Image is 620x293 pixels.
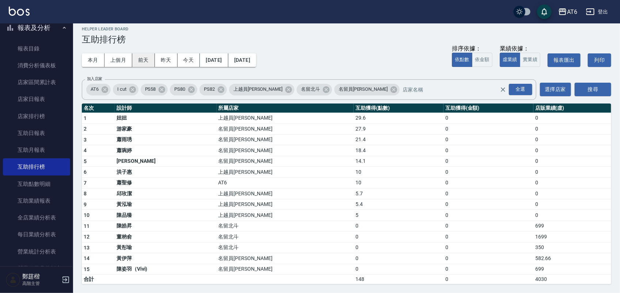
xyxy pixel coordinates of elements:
[3,125,70,142] a: 互助日報表
[217,113,354,124] td: 上越員[PERSON_NAME]
[444,264,533,275] td: 0
[354,199,444,210] td: 5.4
[217,145,354,156] td: 名留員[PERSON_NAME]
[507,82,534,97] button: Open
[452,53,472,67] button: 依點數
[583,5,611,19] button: 登出
[354,232,444,243] td: 0
[533,253,611,264] td: 582.66
[444,253,533,264] td: 0
[115,221,217,232] td: 陳皓昇
[533,145,611,156] td: 0
[533,113,611,124] td: 0
[170,86,190,93] span: PS80
[115,104,217,113] th: 設計師
[115,156,217,167] td: [PERSON_NAME]
[115,232,217,243] td: 董枘俞
[444,113,533,124] td: 0
[200,53,228,67] button: [DATE]
[354,253,444,264] td: 0
[217,188,354,199] td: 上越員[PERSON_NAME]
[199,84,227,95] div: PS82
[3,74,70,91] a: 店家區間累計表
[540,83,571,96] button: 選擇店家
[199,86,219,93] span: PS82
[354,275,444,284] td: 148
[84,180,87,186] span: 7
[22,273,60,280] h5: 鄭莛楷
[86,86,103,93] span: AT6
[217,199,354,210] td: 上越員[PERSON_NAME]
[115,124,217,135] td: 游家豪
[444,156,533,167] td: 0
[115,113,217,124] td: 妞妞
[217,177,354,188] td: AT6
[533,167,611,178] td: 0
[401,83,512,96] input: 店家名稱
[3,192,70,209] a: 互助業績報表
[500,45,540,53] div: 業績依據：
[115,199,217,210] td: 黃泓瑜
[3,209,70,226] a: 全店業績分析表
[104,53,132,67] button: 上個月
[115,145,217,156] td: 蕭琬婷
[141,84,168,95] div: PS58
[444,104,533,113] th: 互助獲得(金額)
[500,53,520,67] button: 虛業績
[115,188,217,199] td: 邱玫潔
[84,202,87,207] span: 9
[3,91,70,108] a: 店家日報表
[82,34,611,45] h3: 互助排行榜
[354,134,444,145] td: 21.4
[354,104,444,113] th: 互助獲得(點數)
[217,134,354,145] td: 名留員[PERSON_NAME]
[3,57,70,74] a: 消費分析儀表板
[509,84,532,95] div: 全選
[533,134,611,145] td: 0
[82,104,115,113] th: 名次
[354,242,444,253] td: 0
[217,156,354,167] td: 名留員[PERSON_NAME]
[297,84,332,95] div: 名留北斗
[3,176,70,192] a: 互助點數明細
[229,86,287,93] span: 上越員[PERSON_NAME]
[217,124,354,135] td: 名留員[PERSON_NAME]
[84,255,90,261] span: 14
[3,158,70,175] a: 互助排行榜
[444,177,533,188] td: 0
[82,104,611,285] table: a dense table
[3,243,70,260] a: 營業統計分析表
[87,76,102,82] label: 加入店家
[354,156,444,167] td: 14.1
[217,210,354,221] td: 上越員[PERSON_NAME]
[115,210,217,221] td: 陳品臻
[444,124,533,135] td: 0
[6,273,20,287] img: Person
[82,27,611,31] h2: Helper Leader Board
[533,124,611,135] td: 0
[115,134,217,145] td: 蕭雨琇
[334,86,392,93] span: 名留員[PERSON_NAME]
[115,177,217,188] td: 蕭聖修
[567,7,577,16] div: AT6
[444,167,533,178] td: 0
[334,84,400,95] div: 名留員[PERSON_NAME]
[141,86,160,93] span: PS58
[444,145,533,156] td: 0
[533,232,611,243] td: 1699
[113,86,131,93] span: I cut
[84,234,90,240] span: 12
[452,45,492,53] div: 排序依據：
[354,124,444,135] td: 27.9
[533,221,611,232] td: 699
[533,242,611,253] td: 350
[3,226,70,243] a: 每日業績分析表
[84,158,87,164] span: 5
[84,245,90,251] span: 13
[115,264,217,275] td: 陳姿羽（Vivi)
[588,53,611,67] button: 列印
[115,167,217,178] td: 洪子惠
[84,169,87,175] span: 6
[444,134,533,145] td: 0
[170,84,197,95] div: PS80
